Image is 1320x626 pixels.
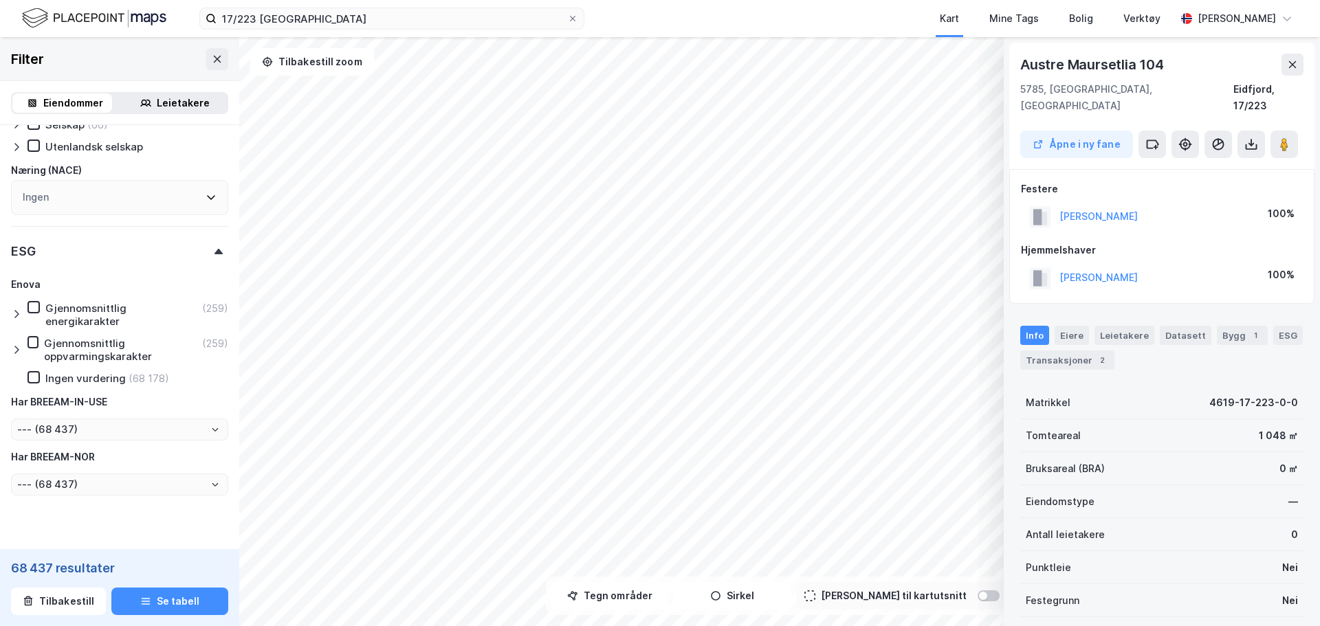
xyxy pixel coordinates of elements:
[1021,181,1303,197] div: Festere
[1248,328,1262,342] div: 1
[217,8,567,29] input: Søk på adresse, matrikkel, gårdeiere, leietakere eller personer
[1026,526,1105,543] div: Antall leietakere
[210,424,221,435] button: Open
[11,276,41,293] div: Enova
[1259,427,1298,444] div: 1 048 ㎡
[940,10,959,27] div: Kart
[45,302,199,328] div: Gjennomsnittlig energikarakter
[989,10,1039,27] div: Mine Tags
[1209,394,1298,411] div: 4619-17-223-0-0
[1160,326,1211,345] div: Datasett
[1026,493,1094,510] div: Eiendomstype
[1069,10,1093,27] div: Bolig
[1094,326,1154,345] div: Leietakere
[1251,560,1320,626] iframe: Chat Widget
[129,372,169,385] div: (68 178)
[210,479,221,490] button: Open
[157,95,210,111] div: Leietakere
[1291,526,1298,543] div: 0
[1288,493,1298,510] div: —
[1020,326,1049,345] div: Info
[1198,10,1276,27] div: [PERSON_NAME]
[551,582,668,610] button: Tegn områder
[1095,353,1109,367] div: 2
[11,48,44,70] div: Filter
[45,140,143,153] div: Utenlandsk selskap
[1026,592,1079,609] div: Festegrunn
[11,243,35,260] div: ESG
[1020,81,1233,114] div: 5785, [GEOGRAPHIC_DATA], [GEOGRAPHIC_DATA]
[674,582,791,610] button: Sirkel
[11,394,107,410] div: Har BREEAM-IN-USE
[22,6,166,30] img: logo.f888ab2527a4732fd821a326f86c7f29.svg
[1055,326,1089,345] div: Eiere
[1020,54,1167,76] div: Austre Maursetlia 104
[1026,394,1070,411] div: Matrikkel
[1021,242,1303,258] div: Hjemmelshaver
[111,588,228,615] button: Se tabell
[12,474,228,495] input: ClearOpen
[44,337,199,363] div: Gjennomsnittlig oppvarmingskarakter
[821,588,967,604] div: [PERSON_NAME] til kartutsnitt
[1233,81,1303,114] div: Eidfjord, 17/223
[1268,267,1295,283] div: 100%
[1273,326,1303,345] div: ESG
[11,560,228,577] div: 68 437 resultater
[23,189,49,205] div: Ingen
[45,372,126,385] div: Ingen vurdering
[1026,559,1071,576] div: Punktleie
[12,419,228,440] input: ClearOpen
[43,95,103,111] div: Eiendommer
[11,162,82,179] div: Næring (NACE)
[1251,560,1320,626] div: Kontrollprogram for chat
[1020,350,1114,370] div: Transaksjoner
[11,588,106,615] button: Tilbakestill
[202,302,228,315] div: (259)
[202,337,228,350] div: (259)
[1123,10,1160,27] div: Verktøy
[1020,131,1133,158] button: Åpne i ny fane
[1217,326,1268,345] div: Bygg
[1026,427,1081,444] div: Tomteareal
[11,449,95,465] div: Har BREEAM-NOR
[1282,559,1298,576] div: Nei
[1026,460,1105,477] div: Bruksareal (BRA)
[250,48,374,76] button: Tilbakestill zoom
[1268,205,1295,222] div: 100%
[1279,460,1298,477] div: 0 ㎡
